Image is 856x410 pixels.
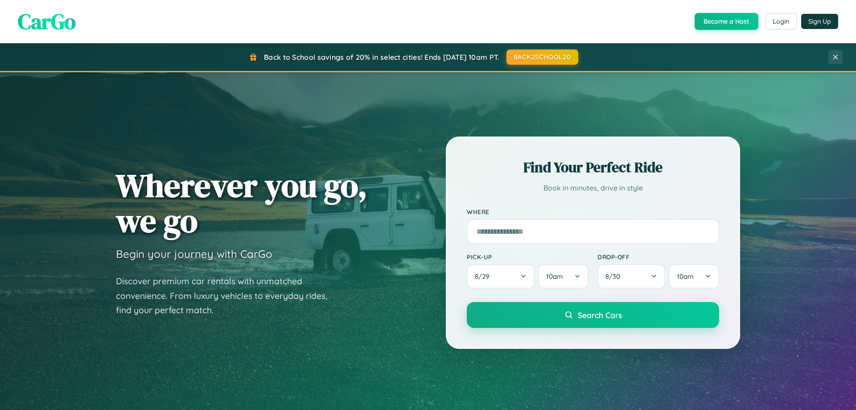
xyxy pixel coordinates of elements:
span: Search Cars [578,310,622,320]
p: Discover premium car rentals with unmatched convenience. From luxury vehicles to everyday rides, ... [116,274,339,318]
button: BACK2SCHOOL20 [506,50,578,65]
p: Book in minutes, drive in style [467,182,719,195]
label: Pick-up [467,253,588,261]
button: 10am [669,264,719,289]
label: Where [467,208,719,215]
button: 8/29 [467,264,535,289]
h3: Begin your journey with CarGo [116,247,272,261]
h2: Find Your Perfect Ride [467,157,719,177]
span: CarGo [18,7,76,36]
span: 8 / 29 [475,272,494,281]
span: Back to School savings of 20% in select cities! Ends [DATE] 10am PT. [264,53,499,62]
button: Login [765,13,797,29]
button: 10am [538,264,588,289]
button: Sign Up [801,14,838,29]
span: 10am [677,272,694,281]
h1: Wherever you go, we go [116,168,367,238]
label: Drop-off [597,253,719,261]
span: 8 / 30 [605,272,625,281]
span: 10am [546,272,563,281]
button: 8/30 [597,264,665,289]
button: Become a Host [695,13,758,30]
button: Search Cars [467,302,719,328]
